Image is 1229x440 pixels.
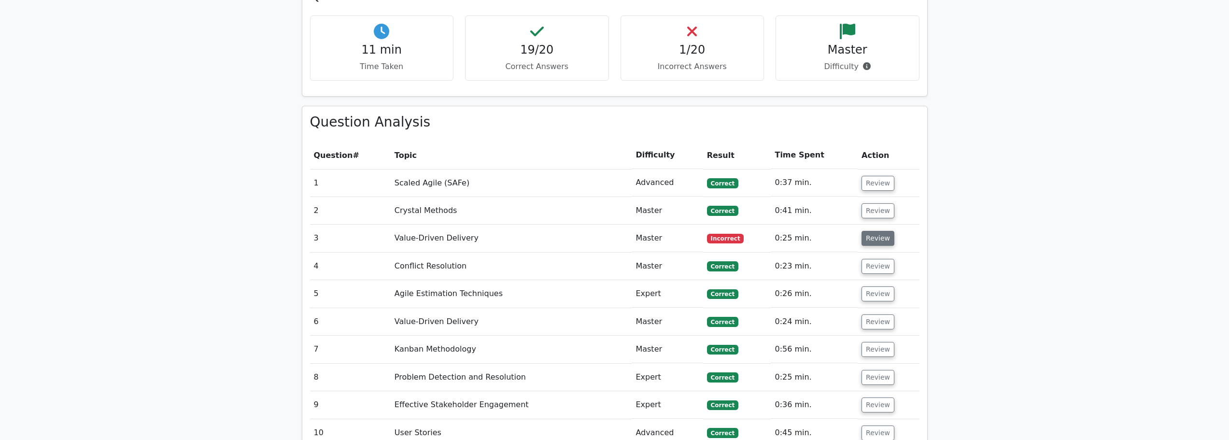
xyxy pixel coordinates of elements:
[707,206,738,215] span: Correct
[784,43,911,57] h4: Master
[862,370,894,385] button: Review
[391,253,632,280] td: Conflict Resolution
[632,169,703,197] td: Advanced
[391,336,632,363] td: Kanban Methodology
[632,308,703,336] td: Master
[862,314,894,329] button: Review
[629,43,756,57] h4: 1/20
[310,336,391,363] td: 7
[771,308,858,336] td: 0:24 min.
[784,61,911,72] p: Difficulty
[318,61,446,72] p: Time Taken
[310,391,391,419] td: 9
[771,364,858,391] td: 0:25 min.
[771,391,858,419] td: 0:36 min.
[707,234,744,243] span: Incorrect
[707,372,738,382] span: Correct
[862,342,894,357] button: Review
[473,43,601,57] h4: 19/20
[391,197,632,225] td: Crystal Methods
[632,225,703,252] td: Master
[771,253,858,280] td: 0:23 min.
[858,142,919,169] th: Action
[310,225,391,252] td: 3
[391,169,632,197] td: Scaled Agile (SAFe)
[707,261,738,271] span: Correct
[632,253,703,280] td: Master
[707,289,738,299] span: Correct
[771,197,858,225] td: 0:41 min.
[703,142,771,169] th: Result
[629,61,756,72] p: Incorrect Answers
[707,428,738,438] span: Correct
[310,197,391,225] td: 2
[862,259,894,274] button: Review
[862,397,894,412] button: Review
[771,169,858,197] td: 0:37 min.
[310,280,391,308] td: 5
[632,336,703,363] td: Master
[391,280,632,308] td: Agile Estimation Techniques
[862,286,894,301] button: Review
[391,364,632,391] td: Problem Detection and Resolution
[632,280,703,308] td: Expert
[771,225,858,252] td: 0:25 min.
[632,364,703,391] td: Expert
[314,151,353,160] span: Question
[310,364,391,391] td: 8
[310,308,391,336] td: 6
[391,142,632,169] th: Topic
[391,225,632,252] td: Value-Driven Delivery
[771,142,858,169] th: Time Spent
[707,400,738,410] span: Correct
[310,142,391,169] th: #
[318,43,446,57] h4: 11 min
[391,391,632,419] td: Effective Stakeholder Engagement
[310,114,919,130] h3: Question Analysis
[862,176,894,191] button: Review
[707,345,738,355] span: Correct
[391,308,632,336] td: Value-Driven Delivery
[707,178,738,188] span: Correct
[862,231,894,246] button: Review
[707,317,738,326] span: Correct
[310,169,391,197] td: 1
[632,142,703,169] th: Difficulty
[862,203,894,218] button: Review
[771,280,858,308] td: 0:26 min.
[310,253,391,280] td: 4
[632,197,703,225] td: Master
[473,61,601,72] p: Correct Answers
[771,336,858,363] td: 0:56 min.
[632,391,703,419] td: Expert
